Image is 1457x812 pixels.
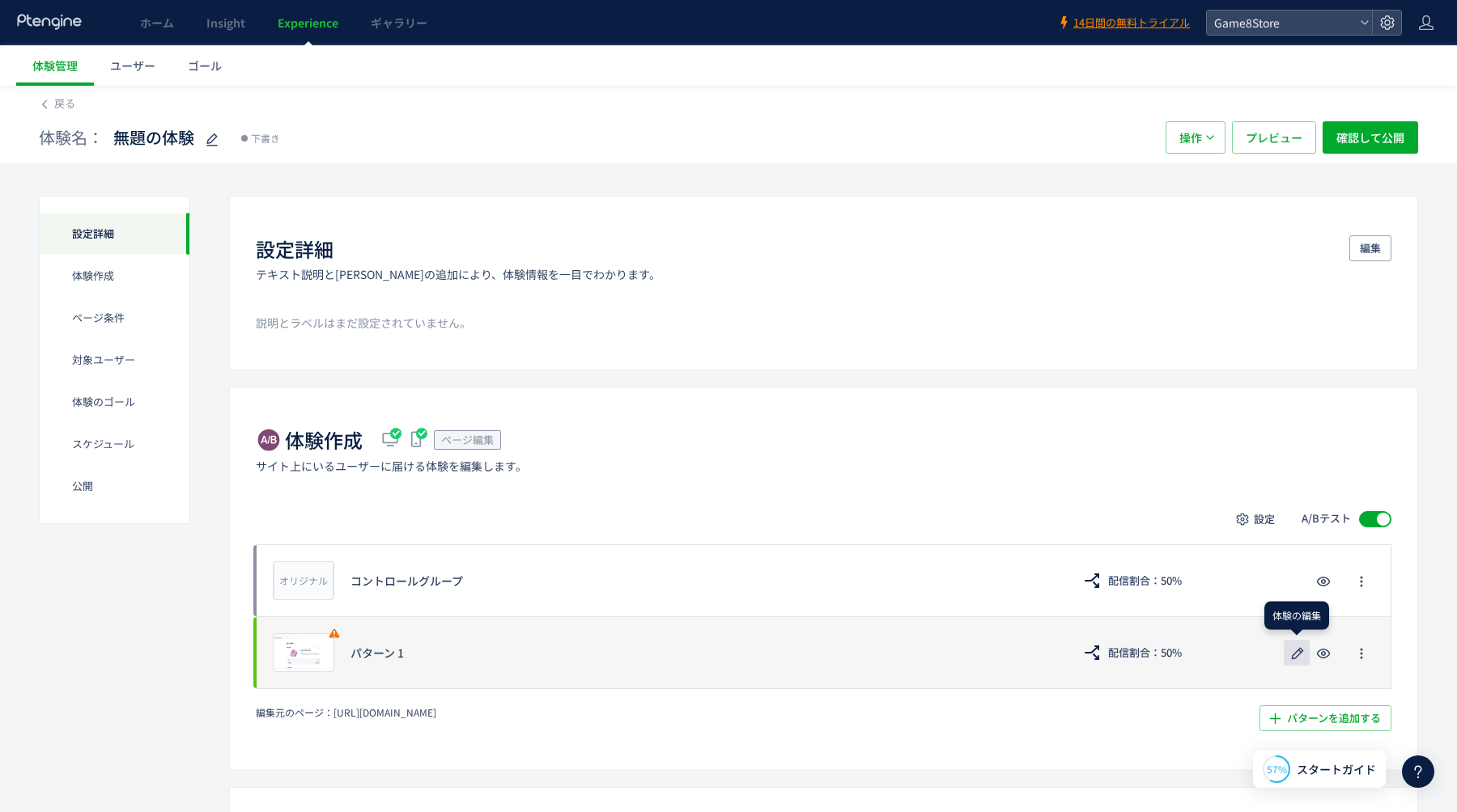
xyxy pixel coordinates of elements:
[256,266,661,282] p: テキスト説明と[PERSON_NAME]の追加により、体験情報を一目でわかります。
[1108,640,1182,666] span: 配信割合：50%
[1323,121,1418,154] button: 確認して公開
[188,57,222,74] span: ゴール
[54,95,75,111] span: 戻る
[251,130,280,146] span: 下書き
[350,573,1056,589] div: コントロールグループ
[1246,121,1302,154] span: プレビュー
[256,315,1391,331] p: 説明とラベルはまだ設定されていません。
[274,561,333,600] div: オリジナル
[1072,568,1192,594] button: 配信割合：50%
[1264,602,1329,629] div: 体験の編集
[1336,121,1404,154] span: 確認して公開
[1302,511,1351,527] span: A/Bテスト
[333,705,436,719] span: https://store.game8.jp/games/haikyu-haidori/store/checkout/107
[113,126,194,150] span: 無題の体験
[256,235,333,263] h1: 設定詳細
[1267,762,1287,776] span: 57%
[40,423,189,465] div: スケジュール​
[1057,15,1190,31] a: 14日間の無料トライアル
[256,705,937,719] div: 編集元のページ：
[110,57,155,74] span: ユーザー
[1287,705,1381,731] span: パターンを追加する​
[1209,11,1353,35] span: Game8Store
[40,465,189,507] div: 公開
[256,458,527,474] p: サイト上にいるユーザーに届ける体験を編集します。
[1227,506,1285,532] button: 設定
[40,339,189,381] div: 対象ユーザー
[278,15,338,31] span: Experience
[1254,506,1275,532] span: 設定
[274,634,333,671] img: 62f00b68b37279f6e63465a01894223a1755765821205.jpeg
[1349,235,1391,261] button: 編集
[350,645,1056,661] div: パターン 1
[40,255,189,297] div: 体験作成
[1108,568,1182,594] span: 配信割合：50%
[39,126,104,150] span: 体験名：
[40,213,189,255] div: 設定詳細
[1259,705,1391,731] button: パターンを追加する​
[371,15,427,31] span: ギャラリー
[441,432,494,447] span: ページ編集
[1297,761,1376,778] span: スタートガイド
[1360,235,1381,261] span: 編集
[206,15,245,31] span: Insight
[40,297,189,339] div: ページ条件
[1166,121,1225,154] button: 操作
[1232,121,1316,154] button: プレビュー
[1072,640,1192,666] button: 配信割合：50%
[1073,15,1190,31] span: 14日間の無料トライアル
[285,426,363,454] h1: 体験作成
[40,381,189,423] div: 体験のゴール
[1179,121,1202,154] span: 操作
[32,57,78,74] span: 体験管理
[140,15,174,31] span: ホーム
